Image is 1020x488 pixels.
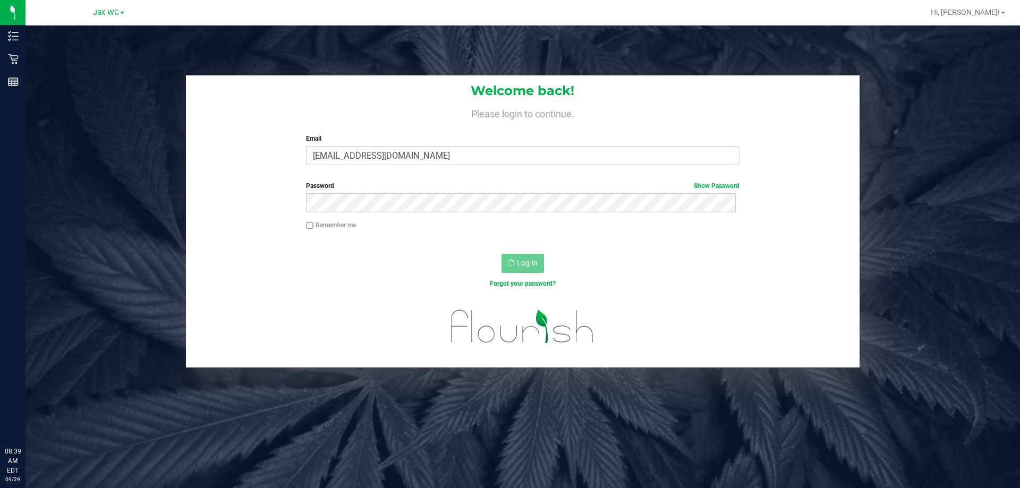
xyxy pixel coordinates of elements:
[8,76,19,87] inline-svg: Reports
[8,54,19,64] inline-svg: Retail
[306,220,356,230] label: Remember me
[306,222,313,229] input: Remember me
[517,259,538,267] span: Log In
[5,447,21,475] p: 08:39 AM EDT
[306,134,739,143] label: Email
[186,106,860,119] h4: Please login to continue.
[490,280,556,287] a: Forgot your password?
[8,31,19,41] inline-svg: Inventory
[306,182,334,190] span: Password
[931,8,1000,16] span: Hi, [PERSON_NAME]!
[694,182,739,190] a: Show Password
[5,475,21,483] p: 09/29
[501,254,544,273] button: Log In
[93,8,119,17] span: Jax WC
[438,299,607,354] img: flourish_logo.svg
[186,84,860,98] h1: Welcome back!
